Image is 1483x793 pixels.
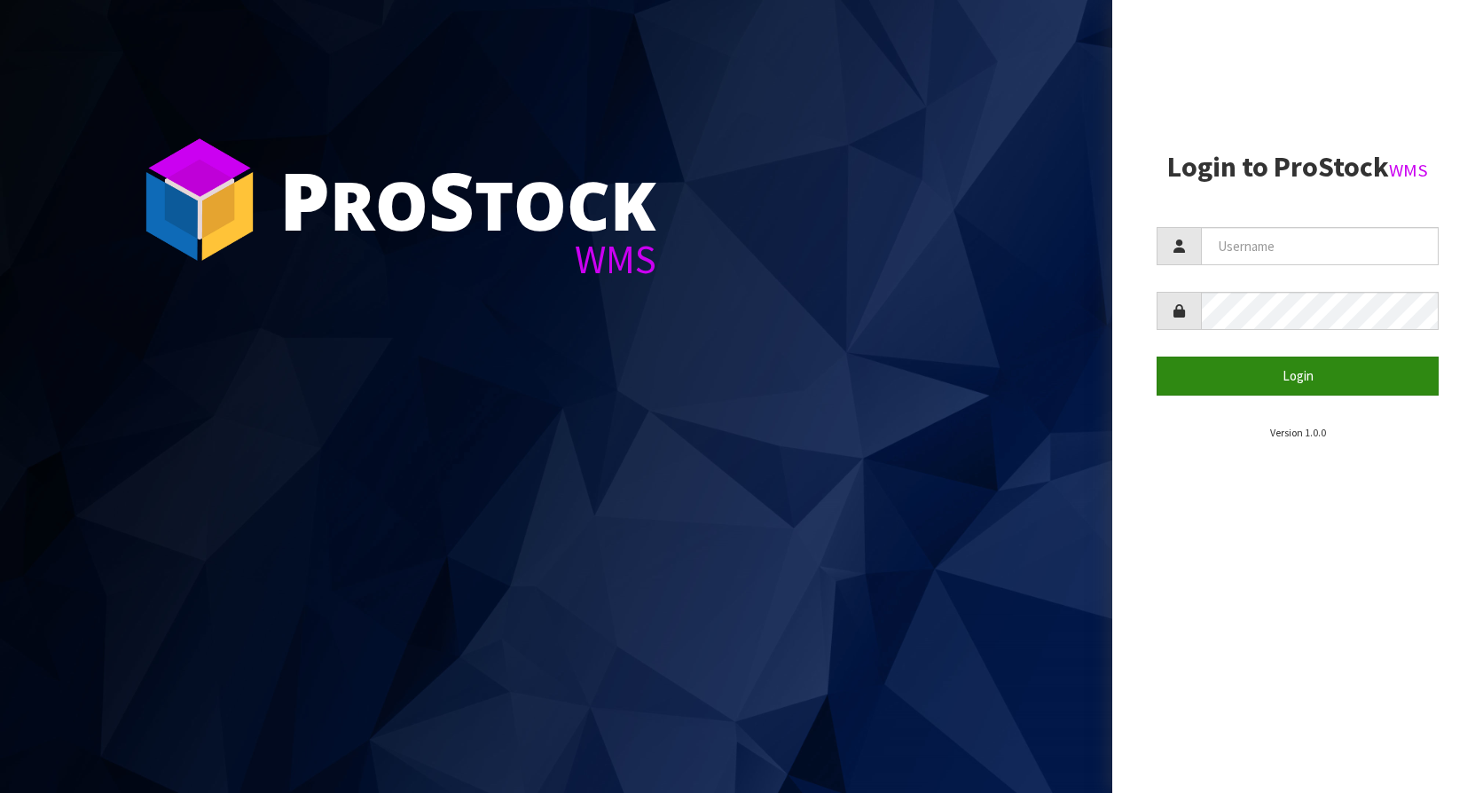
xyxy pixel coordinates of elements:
[279,145,330,254] span: P
[133,133,266,266] img: ProStock Cube
[1270,426,1326,439] small: Version 1.0.0
[279,239,656,279] div: WMS
[1157,152,1439,183] h2: Login to ProStock
[428,145,475,254] span: S
[279,160,656,239] div: ro tock
[1389,159,1428,182] small: WMS
[1201,227,1439,265] input: Username
[1157,357,1439,395] button: Login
